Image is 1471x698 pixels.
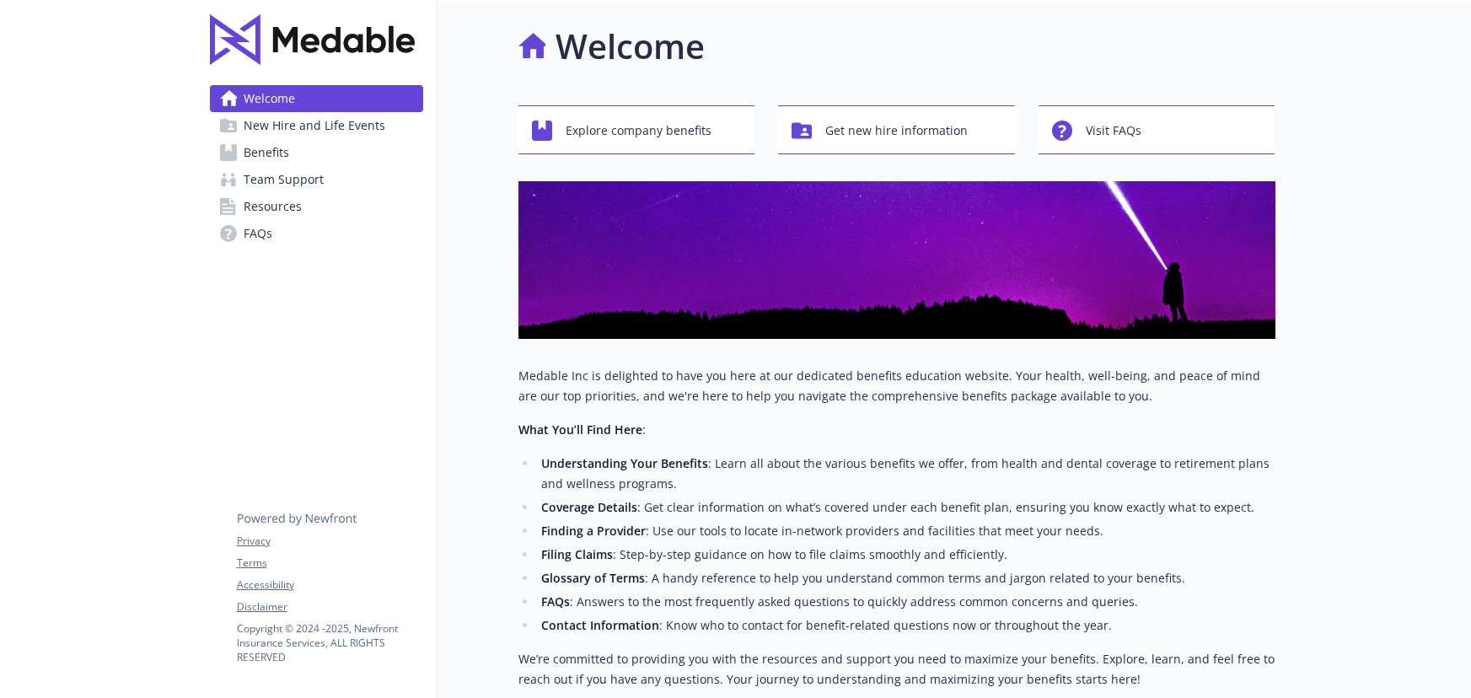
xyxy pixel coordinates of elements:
a: Resources [210,193,423,220]
strong: Coverage Details [541,499,637,515]
span: Welcome [244,85,295,112]
span: Benefits [244,139,289,166]
a: Disclaimer [237,599,422,615]
strong: FAQs [541,593,570,609]
img: overview page banner [518,181,1275,339]
a: Privacy [237,534,422,549]
strong: Contact Information [541,617,659,633]
p: We’re committed to providing you with the resources and support you need to maximize your benefit... [518,649,1275,690]
a: Welcome [210,85,423,112]
li: : Use our tools to locate in-network providers and facilities that meet your needs. [537,521,1275,541]
strong: Understanding Your Benefits [541,455,708,471]
strong: What You’ll Find Here [518,421,642,438]
strong: Filing Claims [541,546,613,562]
p: Medable Inc is delighted to have you here at our dedicated benefits education website. Your healt... [518,366,1275,406]
span: Visit FAQs [1086,115,1141,147]
a: FAQs [210,220,423,247]
a: Accessibility [237,577,422,593]
li: : Get clear information on what’s covered under each benefit plan, ensuring you know exactly what... [537,497,1275,518]
h1: Welcome [556,21,705,72]
strong: Finding a Provider [541,523,646,539]
li: : Learn all about the various benefits we offer, from health and dental coverage to retirement pl... [537,454,1275,494]
strong: Glossary of Terms [541,570,645,586]
button: Visit FAQs [1039,105,1275,154]
p: : [518,420,1275,440]
p: Copyright © 2024 - 2025 , Newfront Insurance Services, ALL RIGHTS RESERVED [237,621,422,664]
li: : Know who to contact for benefit-related questions now or throughout the year. [537,615,1275,636]
button: Explore company benefits [518,105,755,154]
a: Benefits [210,139,423,166]
span: Explore company benefits [566,115,711,147]
a: New Hire and Life Events [210,112,423,139]
li: : Answers to the most frequently asked questions to quickly address common concerns and queries. [537,592,1275,612]
li: : A handy reference to help you understand common terms and jargon related to your benefits. [537,568,1275,588]
a: Terms [237,556,422,571]
a: Team Support [210,166,423,193]
span: FAQs [244,220,272,247]
li: : Step-by-step guidance on how to file claims smoothly and efficiently. [537,545,1275,565]
span: Team Support [244,166,324,193]
span: Get new hire information [825,115,968,147]
button: Get new hire information [778,105,1015,154]
span: New Hire and Life Events [244,112,385,139]
span: Resources [244,193,302,220]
